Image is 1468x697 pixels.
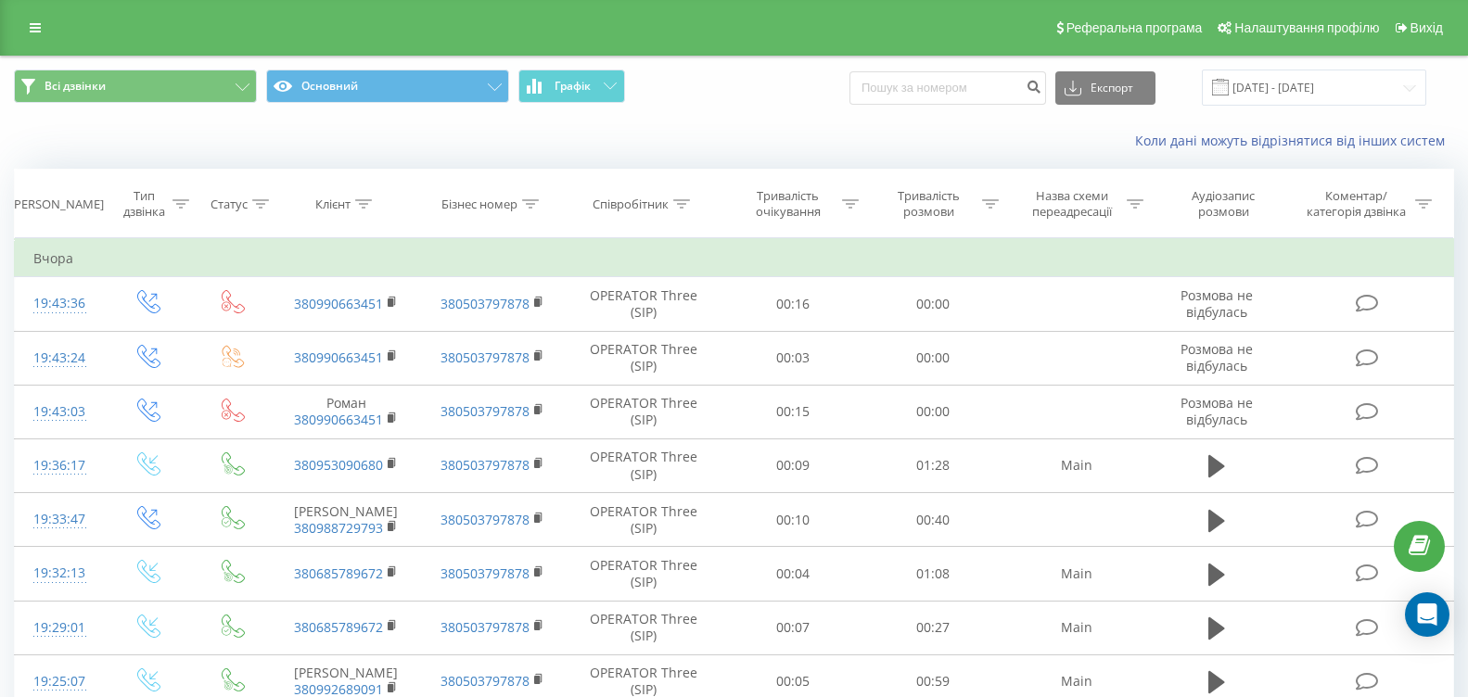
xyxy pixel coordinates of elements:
td: 01:28 [863,438,1004,492]
td: OPERATOR Three (SIP) [565,438,722,492]
span: Розмова не відбулась [1181,394,1253,428]
td: 00:16 [722,277,863,331]
div: 19:33:47 [33,501,85,538]
div: 19:43:24 [33,340,85,376]
div: [PERSON_NAME] [10,196,104,212]
td: 00:07 [722,601,863,654]
div: Клієнт [315,196,351,212]
td: 00:09 [722,438,863,492]
div: 19:29:01 [33,610,85,646]
button: Експорт [1055,71,1155,105]
td: 00:04 [722,547,863,601]
span: Налаштування профілю [1234,20,1379,35]
a: 380503797878 [440,564,530,582]
td: Main [1003,438,1150,492]
td: OPERATOR Three (SIP) [565,493,722,547]
a: 380988729793 [294,519,383,537]
a: 380503797878 [440,618,530,636]
div: Назва схеми переадресації [1023,188,1122,220]
button: Всі дзвінки [14,70,257,103]
div: Бізнес номер [441,196,517,212]
button: Основний [266,70,509,103]
td: Вчора [15,240,1454,277]
div: Аудіозапис розмови [1167,188,1281,220]
a: 380990663451 [294,295,383,312]
div: 19:43:36 [33,285,85,322]
div: Open Intercom Messenger [1405,592,1449,637]
td: [PERSON_NAME] [273,493,419,547]
div: Тип дзвінка [121,188,168,220]
a: 380990663451 [294,411,383,428]
td: 00:00 [863,385,1004,438]
span: Всі дзвінки [45,79,106,94]
button: Графік [518,70,625,103]
span: Розмова не відбулась [1181,340,1253,374]
a: 380990663451 [294,348,383,366]
a: 380503797878 [440,456,530,474]
td: 00:10 [722,493,863,547]
a: Коли дані можуть відрізнятися вiд інших систем [1135,132,1454,149]
div: Тривалість розмови [880,188,978,220]
a: 380685789672 [294,564,383,582]
div: Статус [211,196,248,212]
div: 19:43:03 [33,394,85,430]
div: Тривалість очікування [739,188,837,220]
a: 380503797878 [440,402,530,420]
span: Вихід [1411,20,1443,35]
div: Коментар/категорія дзвінка [1302,188,1411,220]
td: 00:27 [863,601,1004,654]
span: Розмова не відбулась [1181,286,1253,321]
td: 00:03 [722,331,863,385]
a: 380953090680 [294,456,383,474]
td: 01:08 [863,547,1004,601]
div: Співробітник [593,196,669,212]
a: 380503797878 [440,672,530,690]
div: 19:32:13 [33,555,85,591]
a: 380685789672 [294,618,383,636]
td: 00:40 [863,493,1004,547]
div: 19:36:17 [33,448,85,484]
td: OPERATOR Three (SIP) [565,601,722,654]
input: Пошук за номером [849,71,1046,105]
a: 380503797878 [440,348,530,366]
a: 380503797878 [440,295,530,312]
td: Main [1003,601,1150,654]
td: Main [1003,547,1150,601]
td: OPERATOR Three (SIP) [565,547,722,601]
span: Реферальна програма [1066,20,1203,35]
td: 00:00 [863,331,1004,385]
td: OPERATOR Three (SIP) [565,277,722,331]
span: Графік [555,80,591,93]
td: 00:15 [722,385,863,438]
td: OPERATOR Three (SIP) [565,331,722,385]
td: Роман [273,385,419,438]
td: 00:00 [863,277,1004,331]
a: 380503797878 [440,511,530,528]
td: OPERATOR Three (SIP) [565,385,722,438]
